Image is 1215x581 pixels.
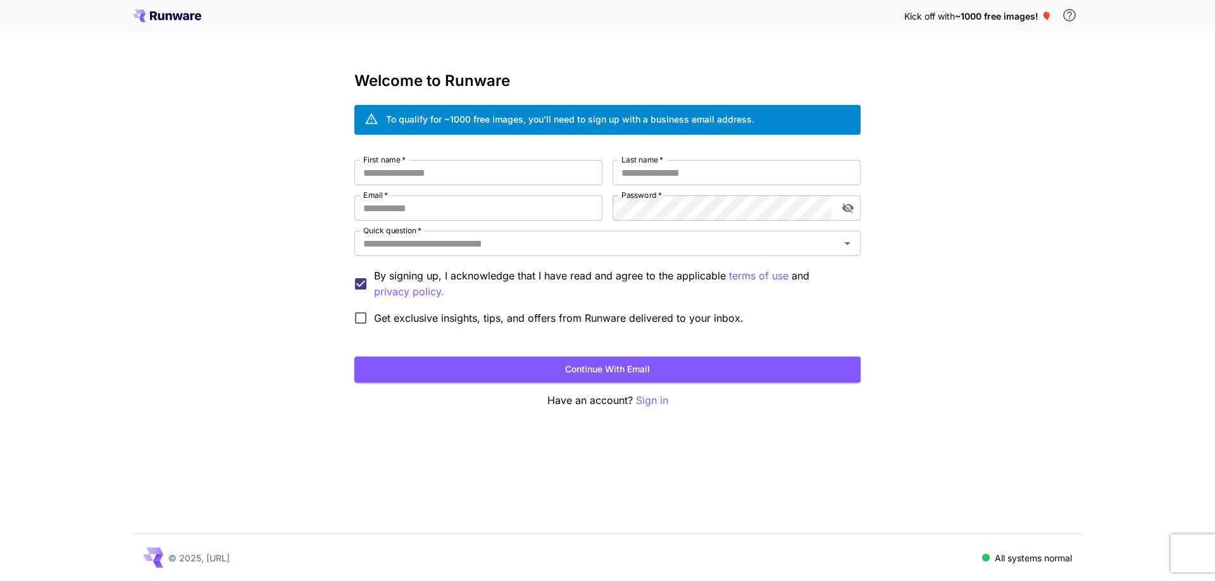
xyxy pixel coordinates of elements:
[621,190,662,200] label: Password
[729,268,788,284] p: terms of use
[955,11,1052,21] span: ~1000 free images! 🎈
[363,190,388,200] label: Email
[374,284,444,300] button: By signing up, I acknowledge that I have read and agree to the applicable terms of use and
[1057,3,1082,28] button: In order to qualify for free credit, you need to sign up with a business email address and click ...
[354,357,861,382] button: Continue with email
[904,11,955,21] span: Kick off with
[363,225,421,236] label: Quick question
[354,72,861,90] h3: Welcome to Runware
[995,551,1072,565] p: All systems normal
[374,268,850,300] p: By signing up, I acknowledge that I have read and agree to the applicable and
[354,393,861,408] p: Have an account?
[363,154,406,165] label: First name
[374,310,744,326] span: Get exclusive insights, tips, and offers from Runware delivered to your inbox.
[837,197,859,219] button: toggle password visibility
[729,268,788,284] button: By signing up, I acknowledge that I have read and agree to the applicable and privacy policy.
[374,284,444,300] p: privacy policy.
[636,393,668,408] button: Sign in
[621,154,663,165] label: Last name
[168,551,230,565] p: © 2025, [URL]
[386,113,754,126] div: To qualify for ~1000 free images, you’ll need to sign up with a business email address.
[838,235,856,252] button: Open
